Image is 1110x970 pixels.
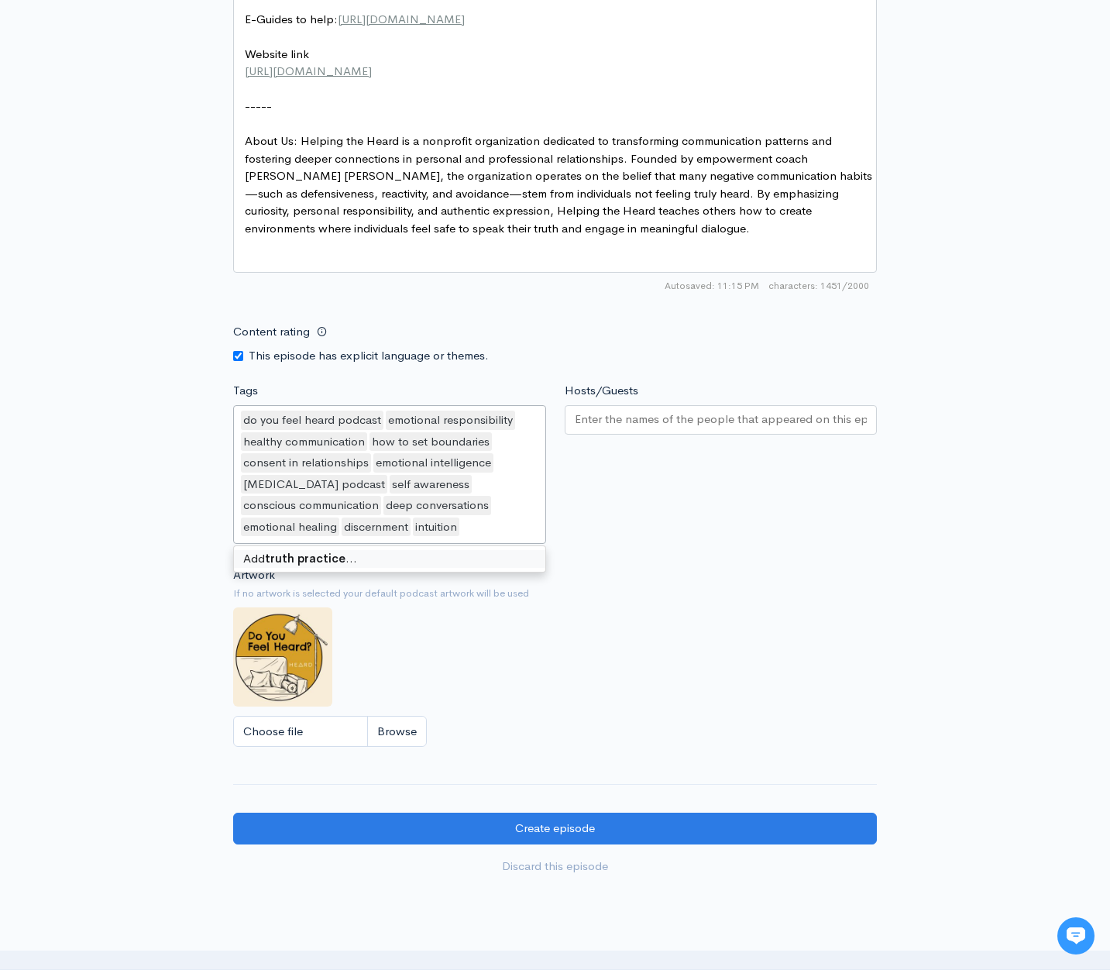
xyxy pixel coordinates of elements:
[245,12,465,26] span: E-Guides to help:
[338,12,465,26] span: [URL][DOMAIN_NAME]
[413,518,459,537] div: intuition
[245,98,272,113] span: -----
[241,518,339,537] div: emotional healing
[265,551,345,566] strong: truth practice
[233,382,258,400] label: Tags
[241,411,383,430] div: do you feel heard podcast
[575,411,868,428] input: Enter the names of the people that appeared on this episode
[23,75,287,100] h1: Hi 👋
[665,279,759,293] span: Autosaved: 11:15 PM
[390,475,472,494] div: self awareness
[386,411,515,430] div: emotional responsibility
[342,518,411,537] div: discernment
[1057,917,1095,955] iframe: gist-messenger-bubble-iframe
[245,133,872,236] span: About Us: Helping the Heard is a nonprofit organization dedicated to transforming communication p...
[241,453,371,473] div: consent in relationships
[100,215,186,227] span: New conversation
[245,46,309,61] span: Website link
[369,432,492,452] div: how to set boundaries
[233,566,275,584] label: Artwork
[233,813,877,844] input: Create episode
[241,475,387,494] div: [MEDICAL_DATA] podcast
[24,205,286,236] button: New conversation
[373,453,493,473] div: emotional intelligence
[23,103,287,177] h2: Just let us know if you need anything and we'll be happy to help! 🙂
[249,347,489,365] label: This episode has explicit language or themes.
[241,496,381,515] div: conscious communication
[565,382,638,400] label: Hosts/Guests
[245,64,372,78] span: [URL][DOMAIN_NAME]
[233,586,877,601] small: If no artwork is selected your default podcast artwork will be used
[241,432,367,452] div: healthy communication
[233,851,877,882] a: Discard this episode
[233,316,310,348] label: Content rating
[768,279,869,293] span: 1451/2000
[21,266,289,284] p: Find an answer quickly
[383,496,491,515] div: deep conversations
[234,550,545,568] div: Add …
[45,291,277,322] input: Search articles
